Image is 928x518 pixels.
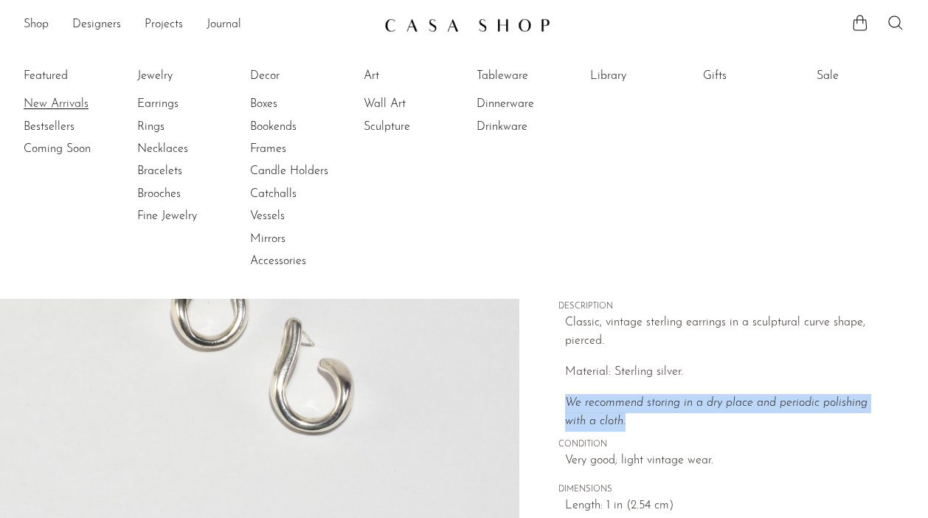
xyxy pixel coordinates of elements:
[364,65,474,138] ul: Art
[364,96,474,112] a: Wall Art
[72,15,121,35] a: Designers
[137,68,248,84] a: Jewelry
[250,208,361,224] a: Vessels
[565,497,890,516] span: Length: 1 in (2.54 cm)
[24,93,134,160] ul: Featured
[250,68,361,84] a: Decor
[24,13,373,38] ul: NEW HEADER MENU
[207,15,241,35] a: Journal
[137,65,248,228] ul: Jewelry
[250,253,361,269] a: Accessories
[565,314,890,351] p: Classic, vintage sterling earrings in a sculptural curve shape, pierced.
[817,65,927,93] ul: Sale
[137,186,248,202] a: Brooches
[477,68,587,84] a: Tableware
[250,96,361,112] a: Boxes
[703,68,814,84] a: Gifts
[137,96,248,112] a: Earrings
[817,68,927,84] a: Sale
[558,438,890,452] span: CONDITION
[24,96,134,112] a: New Arrivals
[145,15,183,35] a: Projects
[250,163,361,179] a: Candle Holders
[250,119,361,135] a: Bookends
[565,452,890,471] span: Very good; light vintage wear.
[364,119,474,135] a: Sculpture
[477,65,587,138] ul: Tableware
[137,141,248,157] a: Necklaces
[590,65,701,93] ul: Library
[250,231,361,247] a: Mirrors
[137,119,248,135] a: Rings
[24,141,134,157] a: Coming Soon
[565,397,868,428] em: We recommend storing in a dry place and periodic polishing with a cloth.
[590,68,701,84] a: Library
[477,96,587,112] a: Dinnerware
[24,15,49,35] a: Shop
[250,65,361,273] ul: Decor
[24,119,134,135] a: Bestsellers
[565,363,890,382] p: Material: Sterling silver.
[24,13,373,38] nav: Desktop navigation
[250,186,361,202] a: Catchalls
[250,141,361,157] a: Frames
[364,68,474,84] a: Art
[137,208,248,224] a: Fine Jewelry
[703,65,814,93] ul: Gifts
[137,163,248,179] a: Bracelets
[558,483,890,497] span: DIMENSIONS
[477,119,587,135] a: Drinkware
[558,300,890,314] span: DESCRIPTION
